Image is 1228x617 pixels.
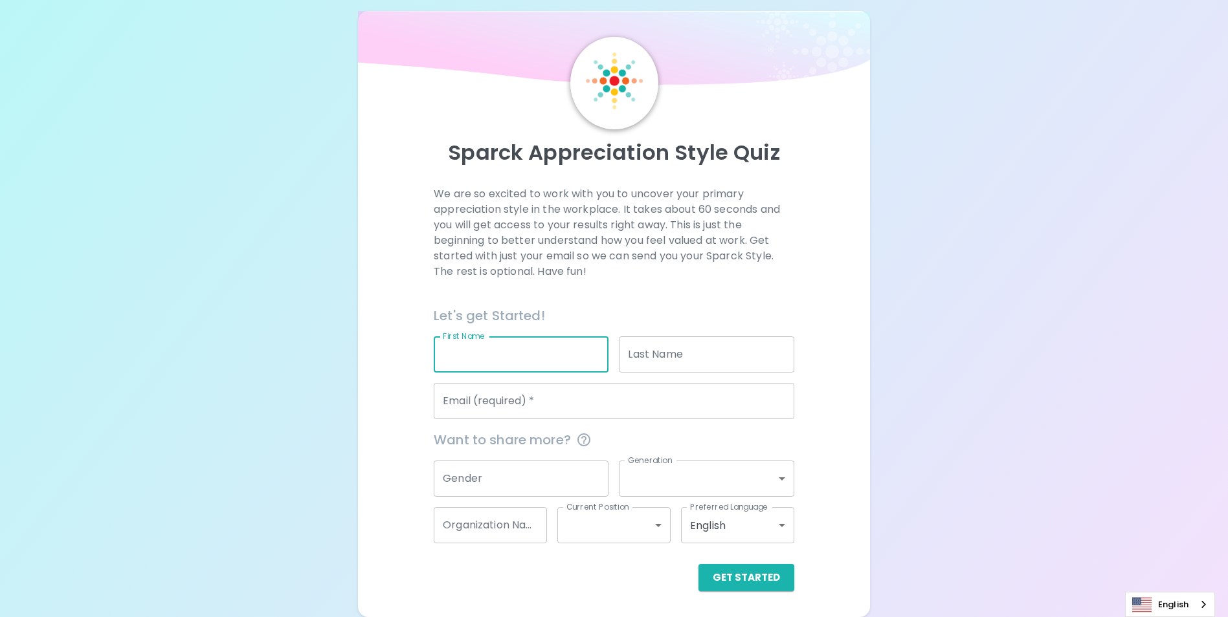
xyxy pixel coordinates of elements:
[1125,592,1215,617] div: Language
[1126,592,1214,616] a: English
[586,52,643,109] img: Sparck Logo
[628,455,673,466] label: Generation
[681,507,794,543] div: English
[690,501,768,512] label: Preferred Language
[434,429,794,450] span: Want to share more?
[443,330,485,341] label: First Name
[358,11,869,91] img: wave
[434,305,794,326] h6: Let's get Started!
[434,186,794,279] p: We are so excited to work with you to uncover your primary appreciation style in the workplace. I...
[374,140,854,166] p: Sparck Appreciation Style Quiz
[576,432,592,448] svg: This information is completely confidential and only used for aggregated appreciation studies at ...
[1125,592,1215,617] aside: Language selected: English
[566,501,629,512] label: Current Position
[698,564,794,591] button: Get Started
